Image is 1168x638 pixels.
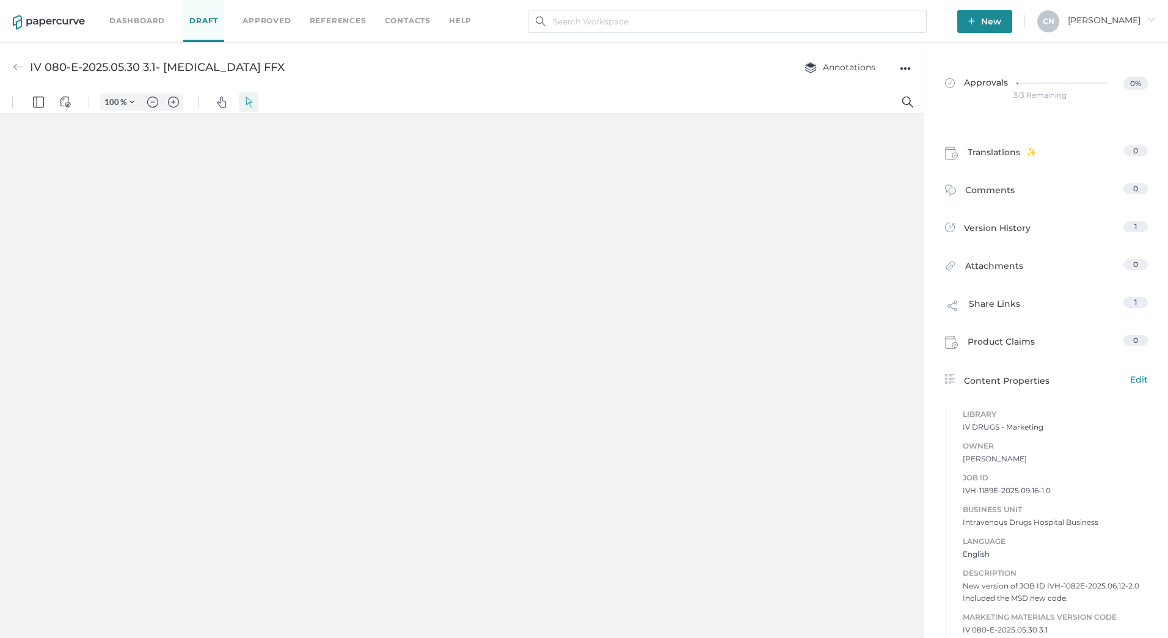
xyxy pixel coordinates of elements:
[1134,222,1137,231] span: 1
[216,5,227,16] img: default-pan.svg
[1133,335,1138,345] span: 0
[168,5,179,16] img: default-plus.svg
[30,56,285,79] div: IV 080-E-2025.05.30 3.1- [MEDICAL_DATA] FFX
[945,77,1008,90] span: Approvals
[963,453,1148,465] span: [PERSON_NAME]
[963,535,1148,548] span: Language
[1123,77,1147,90] span: 0%
[963,624,1148,636] span: IV 080-E-2025.05.30 3.1
[945,185,956,199] img: comment-icon.4fbda5a2.svg
[29,1,48,21] button: Panel
[101,5,120,16] input: Set zoom
[945,335,1148,353] a: Product Claims0
[969,297,1020,320] span: Share Links
[945,297,1148,320] a: Share Links1
[902,5,913,16] img: default-magnifying-glass.svg
[945,259,1148,278] a: Attachments0
[109,14,165,28] a: Dashboard
[56,1,75,21] button: View Controls
[968,18,975,24] img: plus-white.e19ec114.svg
[449,14,472,28] div: help
[536,16,546,26] img: search.bf03fe8b.svg
[1133,184,1138,193] span: 0
[528,10,927,33] input: Search Workspace
[122,2,142,20] button: Zoom Controls
[963,408,1148,421] span: Library
[243,14,291,28] a: Approved
[945,373,1148,387] a: Content PropertiesEdit
[792,56,888,79] button: Annotations
[945,221,1148,238] a: Version History1
[120,6,126,16] span: %
[212,1,232,21] button: Pan
[965,259,1023,278] span: Attachments
[130,9,134,13] img: chevron.svg
[945,336,958,350] img: claims-icon.71597b81.svg
[968,145,1037,164] span: Translations
[147,5,158,16] img: default-minus.svg
[243,5,254,16] img: default-select.svg
[13,15,85,30] img: papercurve-logo-colour.7244d18c.svg
[964,221,1031,238] span: Version History
[938,65,1155,112] a: Approvals0%
[968,335,1035,353] span: Product Claims
[945,78,955,88] img: approved-grey.341b8de9.svg
[965,183,1015,202] span: Comments
[945,373,1148,387] div: Content Properties
[900,60,911,77] div: ●●●
[13,62,24,73] img: back-arrow-grey.72011ae3.svg
[945,183,1148,202] a: Comments0
[945,147,958,160] img: claims-icon.71597b81.svg
[945,260,956,274] img: attachments-icon.0dd0e375.svg
[968,10,1001,33] span: New
[963,503,1148,516] span: Business Unit
[385,14,431,28] a: Contacts
[1134,298,1137,307] span: 1
[945,145,1148,164] a: Translations0
[963,421,1148,433] span: IV DRUGS - Marketing
[963,439,1148,453] span: Owner
[963,580,1148,604] span: New version of JOB ID IVH-1082E-2025.06.12-2.0 Included the MSD new code.
[805,62,817,73] img: annotation-layers.cc6d0e6b.svg
[945,298,960,317] img: share-link-icon.af96a55c.svg
[33,5,44,16] img: default-leftsidepanel.svg
[1043,16,1054,26] span: C N
[1130,373,1148,386] span: Edit
[963,610,1148,624] span: Marketing Materials Version Code
[963,516,1148,529] span: Intravenous Drugs Hospital Business
[957,10,1012,33] button: New
[1147,15,1155,24] i: arrow_right
[945,374,955,384] img: content-properties-icon.34d20aed.svg
[310,14,367,28] a: References
[1133,260,1138,269] span: 0
[143,2,162,20] button: Zoom out
[898,1,918,21] button: Search
[1068,15,1155,26] span: [PERSON_NAME]
[945,222,955,235] img: versions-icon.ee5af6b0.svg
[963,548,1148,560] span: English
[963,566,1148,580] span: Description
[164,2,183,20] button: Zoom in
[805,62,875,73] span: Annotations
[963,485,1148,497] span: IVH-1189E-2025.09.16-1.0
[963,471,1148,485] span: Job ID
[60,5,71,16] img: default-viewcontrols.svg
[239,1,258,21] button: Select
[1133,146,1138,155] span: 0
